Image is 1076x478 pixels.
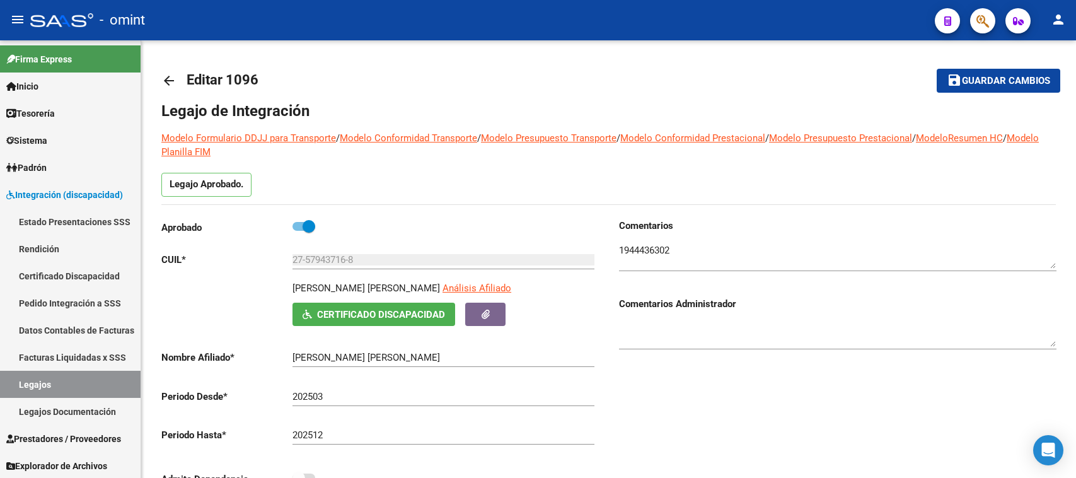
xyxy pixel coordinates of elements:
[620,132,765,144] a: Modelo Conformidad Prestacional
[317,309,445,320] span: Certificado Discapacidad
[6,107,55,120] span: Tesorería
[161,101,1056,121] h1: Legajo de Integración
[619,297,1056,311] h3: Comentarios Administrador
[161,253,292,267] p: CUIL
[161,132,336,144] a: Modelo Formulario DDJJ para Transporte
[6,134,47,148] span: Sistema
[161,221,292,235] p: Aprobado
[619,219,1056,233] h3: Comentarios
[161,173,252,197] p: Legajo Aprobado.
[161,390,292,404] p: Periodo Desde
[937,69,1060,92] button: Guardar cambios
[292,303,455,326] button: Certificado Discapacidad
[161,351,292,364] p: Nombre Afiliado
[10,12,25,27] mat-icon: menu
[100,6,145,34] span: - omint
[6,161,47,175] span: Padrón
[6,459,107,473] span: Explorador de Archivos
[1033,435,1063,465] div: Open Intercom Messenger
[947,73,962,88] mat-icon: save
[187,72,258,88] span: Editar 1096
[161,73,176,88] mat-icon: arrow_back
[340,132,477,144] a: Modelo Conformidad Transporte
[769,132,912,144] a: Modelo Presupuesto Prestacional
[6,52,72,66] span: Firma Express
[6,188,123,202] span: Integración (discapacidad)
[916,132,1003,144] a: ModeloResumen HC
[161,428,292,442] p: Periodo Hasta
[443,283,511,294] span: Análisis Afiliado
[6,79,38,93] span: Inicio
[1051,12,1066,27] mat-icon: person
[6,432,121,446] span: Prestadores / Proveedores
[292,281,440,295] p: [PERSON_NAME] [PERSON_NAME]
[962,76,1050,87] span: Guardar cambios
[481,132,616,144] a: Modelo Presupuesto Transporte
